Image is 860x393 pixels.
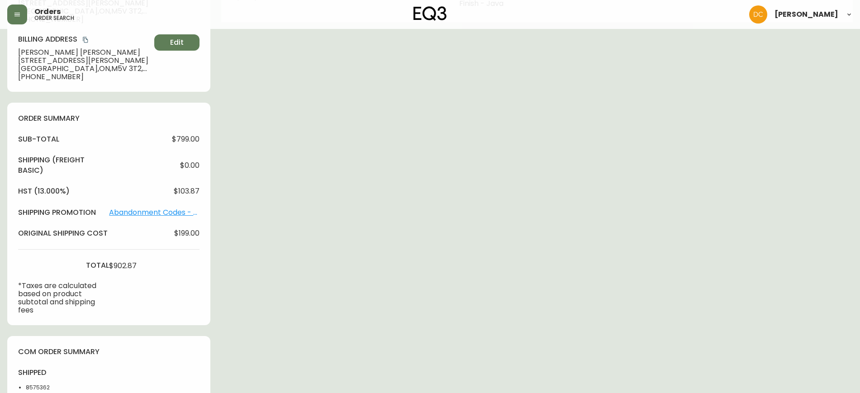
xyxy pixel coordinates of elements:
span: $902.87 [109,262,137,270]
span: $199.00 [174,229,200,237]
h4: shipping promotion [18,208,96,218]
span: Orders [34,8,61,15]
h4: order summary [18,114,200,123]
h4: hst (13.000%) [18,186,70,196]
h4: com order summary [18,347,200,357]
img: 7eb451d6983258353faa3212700b340b [749,5,767,24]
span: [STREET_ADDRESS][PERSON_NAME] [18,57,151,65]
span: [PERSON_NAME] [PERSON_NAME] [18,48,151,57]
h4: sub-total [18,134,59,144]
h4: Shipping ( Freight Basic ) [18,155,109,175]
h4: Billing Address [18,34,151,44]
h4: original shipping cost [18,228,108,238]
li: 8575362 [26,384,71,392]
button: Edit [154,34,200,51]
span: $103.87 [174,187,200,195]
span: [GEOGRAPHIC_DATA] , ON , M5V 3T2 , CA [18,65,151,73]
h4: shipped [18,368,71,378]
a: Abandonment Codes - Free Shipping [109,208,200,217]
img: logo [413,6,447,21]
p: *Taxes are calculated based on product subtotal and shipping fees [18,282,109,314]
span: Edit [170,38,184,47]
button: copy [81,35,90,44]
span: [PHONE_NUMBER] [18,73,151,81]
h4: total [86,260,109,270]
span: $799.00 [172,135,200,143]
span: $0.00 [180,161,200,170]
span: [PERSON_NAME] [774,11,838,18]
h5: order search [34,15,74,21]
